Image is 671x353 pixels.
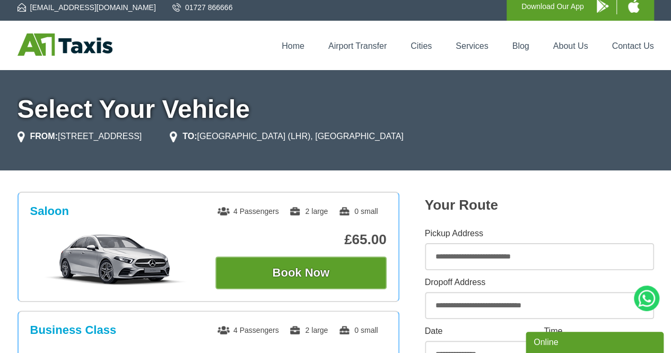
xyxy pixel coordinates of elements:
[328,41,387,50] a: Airport Transfer
[456,41,488,50] a: Services
[18,33,112,56] img: A1 Taxis St Albans LTD
[289,326,328,334] span: 2 large
[18,97,654,122] h1: Select Your Vehicle
[215,256,387,289] button: Book Now
[182,132,197,141] strong: TO:
[425,327,535,335] label: Date
[215,231,387,248] p: £65.00
[612,41,653,50] a: Contact Us
[18,2,156,13] a: [EMAIL_ADDRESS][DOMAIN_NAME]
[170,130,403,143] li: [GEOGRAPHIC_DATA] (LHR), [GEOGRAPHIC_DATA]
[36,233,195,286] img: Saloon
[553,41,588,50] a: About Us
[526,330,666,353] iframe: chat widget
[425,197,654,213] h2: Your Route
[544,327,653,335] label: Time
[289,207,328,216] span: 2 large
[18,130,142,143] li: [STREET_ADDRESS]
[217,207,279,216] span: 4 Passengers
[411,41,432,50] a: Cities
[425,278,654,287] label: Dropoff Address
[338,326,378,334] span: 0 small
[282,41,304,50] a: Home
[172,2,233,13] a: 01727 866666
[425,229,654,238] label: Pickup Address
[338,207,378,216] span: 0 small
[217,326,279,334] span: 4 Passengers
[30,132,58,141] strong: FROM:
[30,204,69,218] h3: Saloon
[30,323,117,337] h3: Business Class
[512,41,529,50] a: Blog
